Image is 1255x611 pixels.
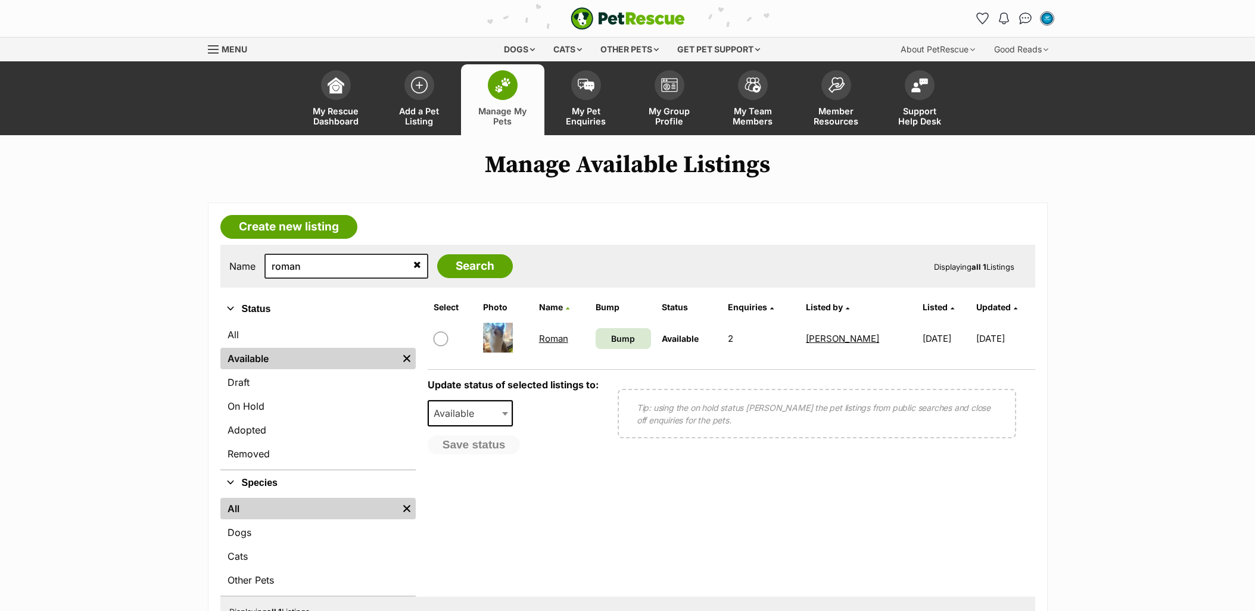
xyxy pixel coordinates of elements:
a: Add a Pet Listing [378,64,461,135]
a: On Hold [220,395,416,417]
a: PetRescue [571,7,685,30]
a: Draft [220,372,416,393]
img: pet-enquiries-icon-7e3ad2cf08bfb03b45e93fb7055b45f3efa6380592205ae92323e6603595dc1f.svg [578,79,594,92]
label: Update status of selected listings to: [428,379,599,391]
span: Add a Pet Listing [393,106,446,126]
span: My Group Profile [643,106,696,126]
span: translation missing: en.admin.listings.index.attributes.enquiries [728,302,767,312]
div: Get pet support [669,38,768,61]
span: Name [539,302,563,312]
div: Dogs [496,38,543,61]
img: logo-e224e6f780fb5917bec1dbf3a21bbac754714ae5b6737aabdf751b685950b380.svg [571,7,685,30]
a: Manage My Pets [461,64,544,135]
img: add-pet-listing-icon-0afa8454b4691262ce3f59096e99ab1cd57d4a30225e0717b998d2c9b9846f56.svg [411,77,428,93]
a: Remove filter [398,348,416,369]
img: chat-41dd97257d64d25036548639549fe6c8038ab92f7586957e7f3b1b290dea8141.svg [1019,13,1032,24]
button: Status [220,301,416,317]
a: Other Pets [220,569,416,591]
a: Bump [596,328,651,349]
input: Search [437,254,513,278]
a: Available [220,348,398,369]
div: Species [220,495,416,596]
img: notifications-46538b983faf8c2785f20acdc204bb7945ddae34d4c08c2a6579f10ce5e182be.svg [999,13,1008,24]
img: Emily Middleton profile pic [1041,13,1053,24]
img: help-desk-icon-fdf02630f3aa405de69fd3d07c3f3aa587a6932b1a1747fa1d2bba05be0121f9.svg [911,78,928,92]
a: My Team Members [711,64,795,135]
button: Species [220,475,416,491]
a: Removed [220,443,416,465]
span: Displaying Listings [934,262,1014,272]
a: Support Help Desk [878,64,961,135]
span: My Rescue Dashboard [309,106,363,126]
div: Other pets [592,38,667,61]
span: Menu [222,44,247,54]
td: [DATE] [918,318,975,359]
a: Name [539,302,569,312]
label: Name [229,261,256,272]
img: member-resources-icon-8e73f808a243e03378d46382f2149f9095a855e16c252ad45f914b54edf8863c.svg [828,77,845,93]
div: About PetRescue [892,38,983,61]
img: dashboard-icon-eb2f2d2d3e046f16d808141f083e7271f6b2e854fb5c12c21221c1fb7104beca.svg [328,77,344,93]
th: Photo [478,298,533,317]
span: Available [428,400,513,426]
th: Status [657,298,722,317]
a: Remove filter [398,498,416,519]
a: Menu [208,38,256,59]
img: manage-my-pets-icon-02211641906a0b7f246fdf0571729dbe1e7629f14944591b6c1af311fb30b64b.svg [494,77,511,93]
div: Status [220,322,416,469]
button: Notifications [995,9,1014,28]
img: group-profile-icon-3fa3cf56718a62981997c0bc7e787c4b2cf8bcc04b72c1350f741eb67cf2f40e.svg [661,78,678,92]
div: Good Reads [986,38,1057,61]
span: Manage My Pets [476,106,530,126]
span: My Team Members [726,106,780,126]
span: Available [662,333,699,344]
span: Available [429,405,486,422]
td: 2 [723,318,801,359]
a: Member Resources [795,64,878,135]
a: Conversations [1016,9,1035,28]
a: Dogs [220,522,416,543]
a: Adopted [220,419,416,441]
a: My Rescue Dashboard [294,64,378,135]
a: Cats [220,545,416,567]
span: Support Help Desk [893,106,946,126]
span: Updated [976,302,1011,312]
a: Favourites [973,9,992,28]
span: Bump [611,332,635,345]
td: [DATE] [976,318,1033,359]
p: Tip: using the on hold status [PERSON_NAME] the pet listings from public searches and close off e... [637,401,997,426]
img: team-members-icon-5396bd8760b3fe7c0b43da4ab00e1e3bb1a5d9ba89233759b79545d2d3fc5d0d.svg [745,77,761,93]
span: Listed by [806,302,843,312]
button: Save status [428,435,521,454]
th: Select [429,298,477,317]
div: Cats [545,38,590,61]
span: Member Resources [809,106,863,126]
a: Listed [923,302,954,312]
ul: Account quick links [973,9,1057,28]
a: Listed by [806,302,849,312]
a: All [220,498,398,519]
a: Updated [976,302,1017,312]
button: My account [1038,9,1057,28]
a: Create new listing [220,215,357,239]
strong: all 1 [971,262,986,272]
span: Listed [923,302,948,312]
a: Roman [539,333,568,344]
a: My Group Profile [628,64,711,135]
a: All [220,324,416,345]
a: Enquiries [728,302,774,312]
a: My Pet Enquiries [544,64,628,135]
span: My Pet Enquiries [559,106,613,126]
th: Bump [591,298,656,317]
a: [PERSON_NAME] [806,333,879,344]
